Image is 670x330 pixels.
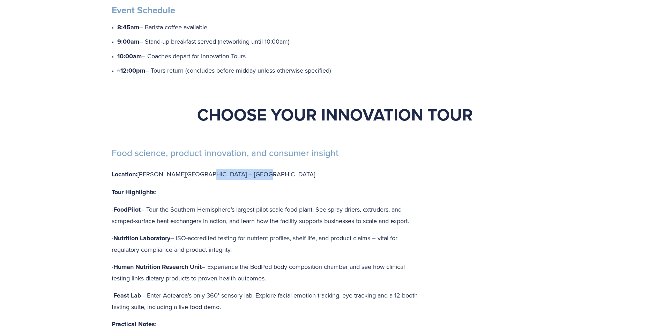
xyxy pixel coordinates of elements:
[117,51,558,62] p: – Coaches depart for Innovation Tours
[117,23,139,32] strong: 8:45am
[112,169,424,180] p: [PERSON_NAME][GEOGRAPHIC_DATA] – [GEOGRAPHIC_DATA]
[113,234,170,243] strong: Nutrition Laboratory
[112,170,137,179] strong: Location:
[112,104,558,125] h1: Choose Your Innovation Tour
[112,290,424,312] p: - – Enter Aotearoa’s only 360° sensory lab. Explore facial-emotion tracking, eye-tracking and a 1...
[112,148,553,158] span: Food science, product innovation, and consumer insight
[117,37,139,46] strong: 9:00am
[113,291,141,300] strong: Feast Lab
[113,205,141,214] strong: FoodPilot
[117,36,558,47] p: – Stand-up breakfast served (networking until 10:00am)
[117,52,142,61] strong: 10:00am
[112,188,155,197] strong: Tour Highlights
[117,65,558,76] p: – Tours return (concludes before midday unless otherwise specified)
[112,186,424,198] p: :
[112,261,424,284] p: - – Experience the BodPod body composition chamber and see how clinical testing links dietary pro...
[112,233,424,255] p: - – ISO-accredited testing for nutrient profiles, shelf life, and product claims – vital for regu...
[112,320,155,329] strong: Practical Notes
[112,318,424,330] p: :
[117,66,145,75] strong: ~12:00pm
[113,262,202,271] strong: Human Nutrition Research Unit
[117,22,558,33] p: – Barista coffee available
[112,204,424,226] p: - – Tour the Southern Hemisphere’s largest pilot-scale food plant. See spray driers, extruders, a...
[112,3,175,17] strong: Event Schedule
[112,137,558,169] button: Food science, product innovation, and consumer insight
